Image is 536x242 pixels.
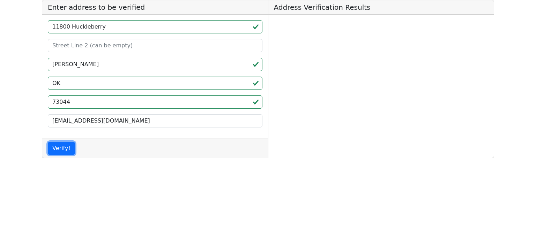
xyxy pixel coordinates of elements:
input: Street Line 1 [48,20,262,33]
h5: Enter address to be verified [42,0,268,15]
input: ZIP code 5 or 5+4 [48,95,262,109]
input: City [48,58,262,71]
h5: Address Verification Results [268,0,494,15]
input: Street Line 2 (can be empty) [48,39,262,52]
input: Your Email [48,114,262,127]
button: Verify! [48,142,75,155]
input: 2-Letter State [48,77,262,90]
